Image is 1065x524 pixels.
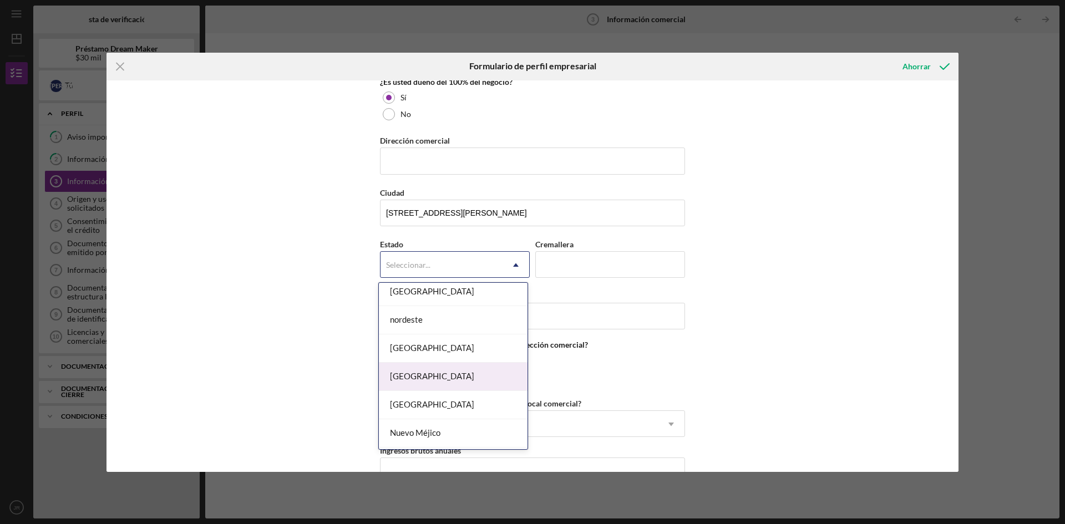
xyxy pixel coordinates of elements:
font: Ahorrar [902,62,931,71]
font: Ciudad [380,188,404,197]
font: [GEOGRAPHIC_DATA] [390,286,474,296]
font: No [400,109,411,119]
font: [GEOGRAPHIC_DATA] [390,343,474,353]
font: Nuevo Méjico [390,428,440,437]
font: [GEOGRAPHIC_DATA] [390,399,474,409]
font: ¿Es usted dueño del 100% del negocio? [380,77,513,87]
font: Seleccionar... [386,260,430,269]
font: nordeste [390,314,423,324]
font: Ingresos brutos anuales [380,446,461,455]
button: Ahorrar [891,55,958,78]
font: Dirección comercial [380,136,450,145]
font: Cremallera [535,240,574,249]
font: [GEOGRAPHIC_DATA] [390,371,474,381]
font: Formulario de perfil empresarial [469,60,596,71]
font: Sí [400,93,407,102]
